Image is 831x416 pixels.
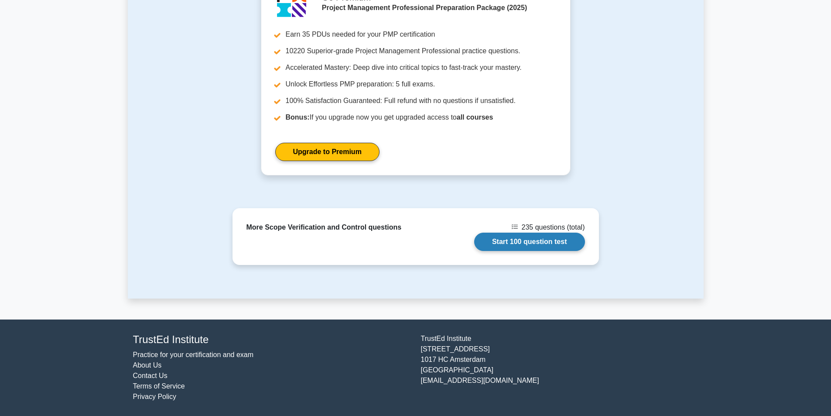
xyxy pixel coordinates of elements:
a: About Us [133,361,162,369]
a: Contact Us [133,372,168,379]
a: Practice for your certification and exam [133,351,254,358]
div: TrustEd Institute [STREET_ADDRESS] 1017 HC Amsterdam [GEOGRAPHIC_DATA] [EMAIL_ADDRESS][DOMAIN_NAME] [416,333,704,402]
h4: TrustEd Institute [133,333,410,346]
a: Terms of Service [133,382,185,390]
a: Privacy Policy [133,393,177,400]
a: Upgrade to Premium [275,143,380,161]
a: Start 100 question test [474,233,585,251]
